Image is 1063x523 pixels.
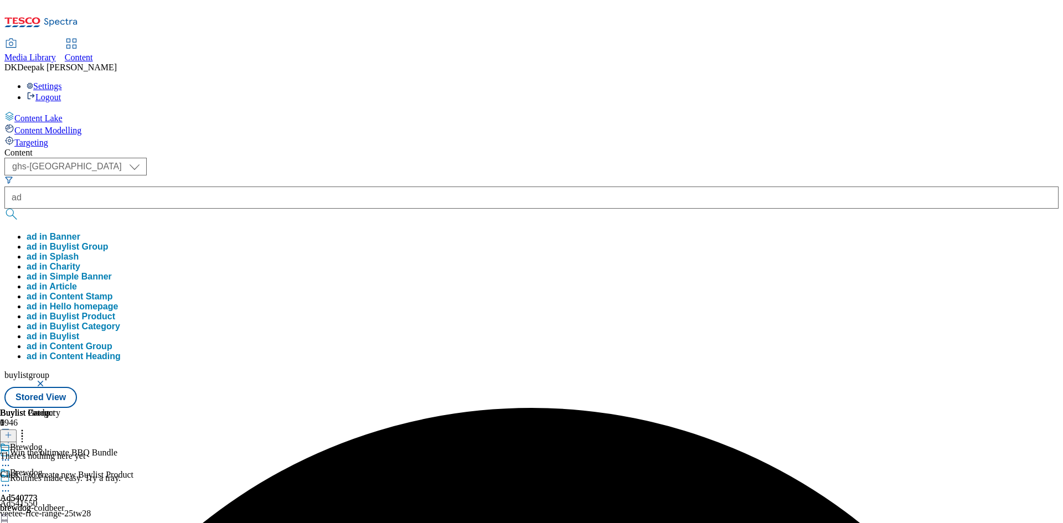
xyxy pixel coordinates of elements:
[27,242,109,252] button: ad in Buylist Group
[27,322,120,332] button: ad in Buylist Category
[4,39,56,63] a: Media Library
[27,262,80,272] button: ad in Charity
[27,81,62,91] a: Settings
[27,322,120,332] div: ad in
[27,312,115,322] button: ad in Buylist Product
[27,242,109,252] div: ad in
[65,53,93,62] span: Content
[27,262,80,272] div: ad in
[17,63,117,72] span: Deepak [PERSON_NAME]
[50,262,80,271] span: Charity
[4,63,17,72] span: DK
[27,292,113,302] button: ad in Content Stamp
[27,332,79,341] button: ad in Buylist
[27,292,113,302] div: ad in
[27,302,118,312] button: ad in Hello homepage
[4,111,1059,123] a: Content Lake
[4,53,56,62] span: Media Library
[50,292,113,301] span: Content Stamp
[27,341,112,351] button: ad in Content Group
[27,272,112,282] button: ad in Simple Banner
[4,123,1059,136] a: Content Modelling
[27,351,121,361] button: ad in Content Heading
[27,252,79,262] button: ad in Splash
[4,136,1059,148] a: Targeting
[4,387,77,408] button: Stored View
[50,242,109,251] span: Buylist Group
[27,341,112,351] div: ad in
[50,322,120,331] span: Buylist Category
[27,232,80,242] button: ad in Banner
[4,175,13,184] svg: Search Filters
[27,92,61,102] a: Logout
[27,282,77,292] button: ad in Article
[14,138,48,147] span: Targeting
[14,126,81,135] span: Content Modelling
[65,39,93,63] a: Content
[4,148,1059,158] div: Content
[4,187,1059,209] input: Search
[4,370,49,380] span: buylistgroup
[14,113,63,123] span: Content Lake
[50,341,112,351] span: Content Group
